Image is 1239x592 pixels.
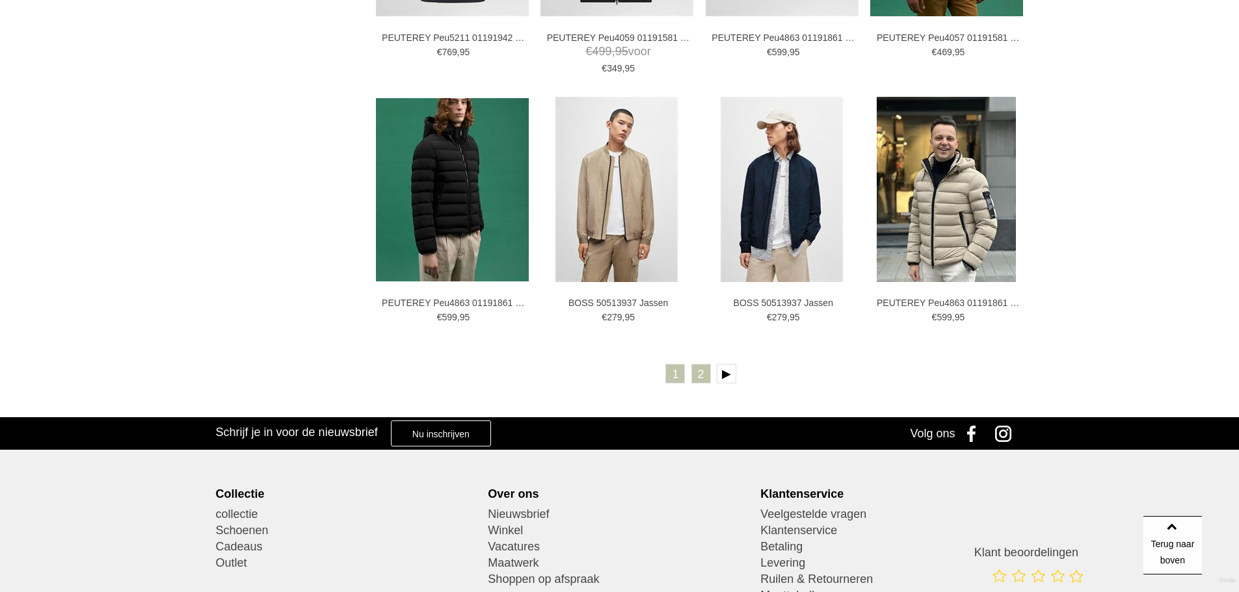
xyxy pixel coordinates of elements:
a: Vacatures [488,539,751,555]
span: 95 [955,47,965,57]
a: Shoppen op afspraak [488,571,751,587]
span: € [602,63,607,73]
span: , [952,312,955,322]
span: , [612,45,615,58]
img: BOSS 50513937 Jassen [721,97,843,282]
span: , [457,47,460,57]
a: 1 [665,364,685,383]
a: BOSS 50513937 Jassen [712,297,855,309]
span: € [437,312,442,322]
a: Outlet [216,555,479,571]
span: € [437,47,442,57]
h3: Schrijf je in voor de nieuwsbrief [216,425,378,439]
span: 95 [790,47,800,57]
a: Nu inschrijven [391,420,491,446]
img: PEUTEREY Peu4863 01191861 Jassen [376,98,529,281]
span: , [952,47,955,57]
div: Volg ons [910,417,955,450]
a: Facebook [958,417,991,450]
span: 599 [442,312,457,322]
a: PEUTEREY Peu4863 01191861 Jassen [712,32,855,44]
a: Maatwerk [488,555,751,571]
img: PEUTEREY Peu4863 01191861 Jassen [877,97,1016,282]
a: Winkel [488,522,751,539]
a: Schoenen [216,522,479,539]
span: , [787,312,790,322]
span: € [602,312,607,322]
a: Betaling [760,539,1023,555]
span: € [767,47,772,57]
span: 599 [937,312,952,322]
img: BOSS 50513937 Jassen [555,97,678,282]
span: 499 [593,45,612,58]
span: , [457,312,460,322]
span: 349 [607,63,622,73]
span: 279 [607,312,622,322]
span: 279 [772,312,787,322]
a: PEUTEREY Peu4863 01191861 Jassen [877,297,1020,309]
a: BOSS 50513937 Jassen [547,297,690,309]
span: 95 [460,47,470,57]
span: 95 [955,312,965,322]
span: 599 [772,47,787,57]
div: Klantenservice [760,487,1023,501]
a: Nieuwsbrief [488,506,751,522]
a: collectie [216,506,479,522]
div: Over ons [488,487,751,501]
span: 95 [615,45,628,58]
span: voor [547,44,690,60]
a: PEUTEREY Peu5211 01191942 Jassen [382,32,525,44]
span: € [932,312,937,322]
div: Collectie [216,487,479,501]
span: € [932,47,937,57]
a: Terug naar boven [1143,516,1202,574]
span: 95 [624,63,635,73]
span: 469 [937,47,952,57]
a: Ruilen & Retourneren [760,571,1023,587]
span: € [767,312,772,322]
a: Levering [760,555,1023,571]
span: 95 [460,312,470,322]
a: PEUTEREY Peu4863 01191861 Jassen [382,297,525,309]
a: PEUTEREY Peu4057 01191581 Jassen [877,32,1020,44]
a: Instagram [991,417,1023,450]
a: PEUTEREY Peu4059 01191581 Jassen [547,32,690,44]
span: , [622,63,624,73]
a: 2 [691,364,711,383]
span: 769 [442,47,457,57]
a: Divide [1219,573,1236,589]
a: Cadeaus [216,539,479,555]
span: 95 [790,312,800,322]
span: 95 [624,312,635,322]
span: , [622,312,624,322]
span: , [787,47,790,57]
span: € [586,45,593,58]
h3: Klant beoordelingen [974,545,1109,560]
a: Veelgestelde vragen [760,506,1023,522]
a: Klantenservice [760,522,1023,539]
